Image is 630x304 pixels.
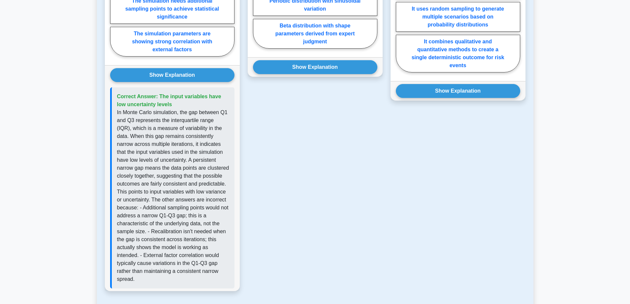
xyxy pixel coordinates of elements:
button: Show Explanation [253,60,377,74]
label: It combines qualitative and quantitative methods to create a single deterministic outcome for ris... [396,35,520,72]
label: The simulation parameters are showing strong correlation with external factors [110,27,234,57]
button: Show Explanation [110,68,234,82]
label: Beta distribution with shape parameters derived from expert judgment [253,19,377,49]
span: Correct Answer: The input variables have low uncertainty levels [117,94,221,107]
button: Show Explanation [396,84,520,98]
label: It uses random sampling to generate multiple scenarios based on probability distributions [396,2,520,32]
p: In Monte Carlo simulation, the gap between Q1 and Q3 represents the interquartile range (IQR), wh... [117,109,229,283]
